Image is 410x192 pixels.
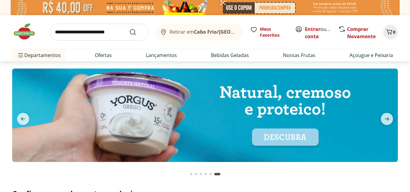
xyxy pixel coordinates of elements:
[250,26,288,38] a: Meus Favoritos
[305,26,320,32] a: Entrar
[12,69,398,162] img: yorgus
[194,167,198,181] button: Go to page 2 from fs-carousel
[129,29,144,36] button: Submit Search
[347,26,376,40] a: Comprar Novamente
[50,24,149,41] input: search
[146,52,177,59] a: Lançamentos
[260,26,288,38] span: Meus Favoritos
[376,113,398,125] button: next
[194,29,269,35] b: Cabo Frio/[GEOGRAPHIC_DATA]
[95,52,112,59] a: Ofertas
[305,26,338,40] a: Criar conta
[305,25,332,40] span: ou
[198,167,203,181] button: Go to page 3 from fs-carousel
[393,29,395,35] span: 0
[170,29,237,35] span: Retirar em
[211,52,249,59] a: Bebidas Geladas
[12,113,34,125] button: previous
[350,52,393,59] a: Açougue e Peixaria
[213,167,222,181] button: Current page from fs-carousel
[383,25,398,39] button: Carrinho
[203,167,208,181] button: Go to page 4 from fs-carousel
[17,48,61,62] span: Departamentos
[189,167,194,181] button: Go to page 1 from fs-carousel
[12,22,43,41] img: Hortifruti
[283,52,315,59] a: Nossas Frutas
[17,48,24,62] button: Menu
[208,167,213,181] button: Go to page 5 from fs-carousel
[156,24,243,41] button: Retirar emCabo Frio/[GEOGRAPHIC_DATA]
